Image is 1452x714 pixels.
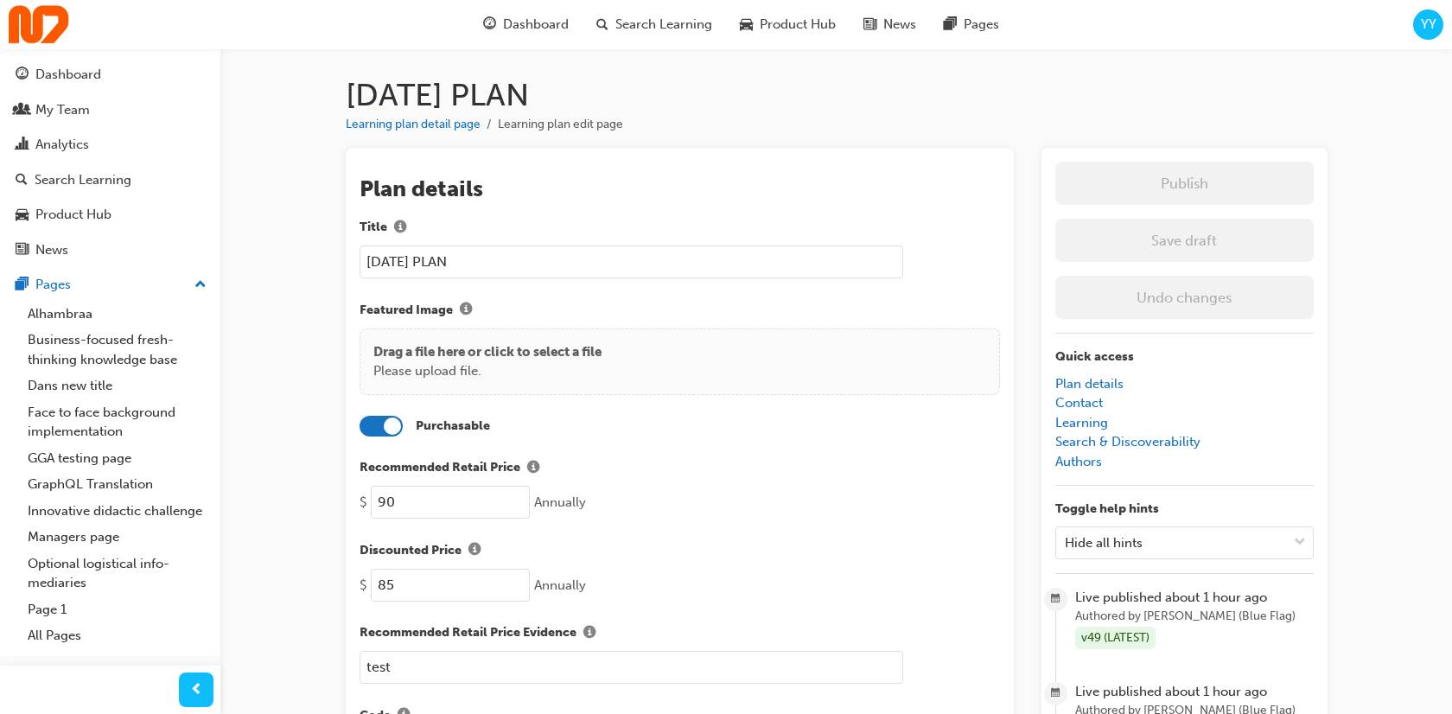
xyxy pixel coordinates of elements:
[416,417,490,437] label: Purchasable
[469,7,583,42] a: guage-iconDashboard
[1075,588,1313,608] span: Live published about 1 hour ago
[16,243,29,258] span: news-icon
[7,55,213,269] button: DashboardMy TeamAnalyticsSearch LearningProduct HubNews
[944,14,957,35] span: pages-icon
[21,596,213,623] a: Page 1
[16,137,29,153] span: chart-icon
[596,14,608,35] span: search-icon
[373,342,602,362] p: Drag a file here or click to select a file
[615,15,712,35] span: Search Learning
[1421,15,1436,35] span: YY
[360,539,1000,562] label: Discounted Price
[360,328,1000,395] div: Drag a file here or click to select a filePlease upload file.
[520,457,546,480] button: Recommended Retail Price
[583,627,595,641] span: info-icon
[190,679,203,701] span: prev-icon
[21,471,213,498] a: GraphQL Translation
[7,94,213,126] a: My Team
[1413,10,1443,40] button: YY
[583,7,726,42] a: search-iconSearch Learning
[1055,500,1314,520] p: Toggle help hints
[726,7,850,42] a: car-iconProduct Hub
[1055,434,1200,449] a: Search & Discoverability
[394,221,406,236] span: info-icon
[35,205,111,225] div: Product Hub
[576,622,602,645] button: Recommended Retail Price Evidence
[7,164,213,196] a: Search Learning
[7,269,213,301] button: Pages
[35,275,71,295] div: Pages
[21,399,213,445] a: Face to face background implementation
[360,457,1000,480] label: Recommended Retail Price
[460,303,472,318] span: info-icon
[760,15,836,35] span: Product Hub
[453,299,479,322] button: Featured Image
[21,327,213,373] a: Business-focused fresh-thinking knowledge base
[373,361,602,381] p: Please upload file.
[1055,276,1314,319] button: Undo changes
[850,7,930,42] a: news-iconNews
[360,299,1000,322] label: Featured Image
[194,274,207,296] span: up-icon
[360,217,1000,239] label: Title
[9,5,69,44] img: Trak
[360,622,1000,645] label: Recommended Retail Price Evidence
[21,373,213,399] a: Dans new title
[503,15,569,35] span: Dashboard
[1065,532,1143,552] div: Hide all hints
[740,14,753,35] span: car-icon
[21,445,213,472] a: GGA testing page
[7,234,213,266] a: News
[387,217,413,239] button: Title
[35,170,131,190] div: Search Learning
[498,115,623,135] li: Learning plan edit page
[35,135,89,155] div: Analytics
[1055,415,1108,430] a: Learning
[360,569,1000,602] div: $ Annually
[16,277,29,293] span: pages-icon
[1055,454,1102,469] a: Authors
[1075,682,1313,702] span: Live published about 1 hour ago
[16,67,29,83] span: guage-icon
[1051,683,1060,704] span: calendar-icon
[21,301,213,328] a: Alhambraa
[1055,376,1124,392] a: Plan details
[360,486,1000,519] div: $ Annually
[1055,395,1103,411] a: Contact
[964,15,999,35] span: Pages
[7,129,213,161] a: Analytics
[527,462,539,476] span: info-icon
[21,622,213,649] a: All Pages
[468,544,481,558] span: info-icon
[883,15,916,35] span: News
[21,498,213,525] a: Innovative didactic challenge
[462,539,487,562] button: Discounted Price
[346,117,481,131] a: Learning plan detail page
[863,14,876,35] span: news-icon
[35,240,68,260] div: News
[21,524,213,551] a: Managers page
[1055,347,1314,367] p: Quick access
[930,7,1013,42] a: pages-iconPages
[1294,532,1306,554] span: down-icon
[16,103,29,118] span: people-icon
[16,173,28,188] span: search-icon
[1055,219,1314,262] button: Save draft
[1075,627,1156,650] div: v49 (LATEST)
[7,199,213,231] a: Product Hub
[16,207,29,223] span: car-icon
[483,14,496,35] span: guage-icon
[360,175,1000,203] h2: Plan details
[1055,162,1314,205] button: Publish
[35,100,90,120] div: My Team
[1075,607,1313,627] span: Authored by [PERSON_NAME] (Blue Flag)
[7,59,213,91] a: Dashboard
[346,76,1328,114] h1: [DATE] PLAN
[35,65,101,85] div: Dashboard
[1051,589,1060,610] span: calendar-icon
[21,551,213,596] a: Optional logistical info-mediaries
